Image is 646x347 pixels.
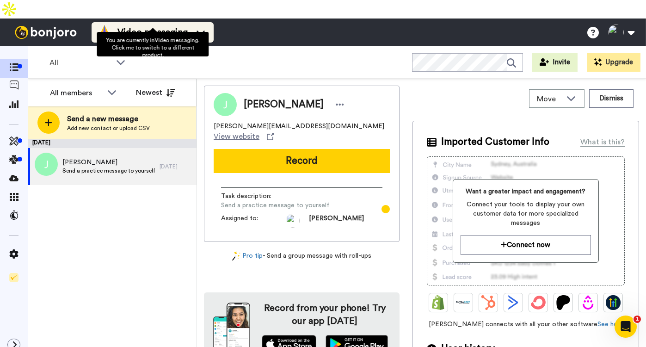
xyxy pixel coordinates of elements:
[50,87,103,99] div: All members
[221,201,329,210] span: Send a practice message to yourself
[615,316,637,338] iframe: Intercom live chat
[461,187,591,196] span: Want a greater impact and engagement?
[9,273,18,282] img: Checklist.svg
[214,131,274,142] a: View website
[35,153,58,176] img: j.png
[67,113,150,124] span: Send a new message
[214,122,384,131] span: [PERSON_NAME][EMAIL_ADDRESS][DOMAIN_NAME]
[441,135,549,149] span: Imported Customer Info
[259,302,390,328] h4: Record from your phone! Try our app [DATE]
[381,205,390,213] div: Tooltip anchor
[49,57,111,68] span: All
[587,53,640,72] button: Upgrade
[67,124,150,132] span: Add new contact or upload CSV
[461,200,591,228] span: Connect your tools to display your own customer data for more specialized messages
[427,320,625,329] span: [PERSON_NAME] connects with all your other software
[106,37,199,58] span: You are currently in Video messaging . Click me to switch to a different product.
[97,25,112,40] img: vm-color.svg
[456,295,471,310] img: Ontraport
[634,316,641,323] span: 1
[506,295,521,310] img: ActiveCampaign
[160,163,192,170] div: [DATE]
[606,295,621,310] img: GoHighLevel
[232,251,263,261] a: Pro tip
[461,235,591,255] button: Connect now
[537,93,562,105] span: Move
[214,131,259,142] span: View website
[221,214,286,228] span: Assigned to:
[431,295,446,310] img: Shopify
[286,214,300,228] img: ALV-UjU66p5HhTtm_J1LO53NWszNSJM1vx7_0VgjLi7s2nbHPnb-fMQ6IZ0OdEfSV5Lb4aeRdX5YT2CPffIszk6PPn7SbweN3...
[221,192,286,201] span: Task description :
[117,26,188,39] span: Video messaging
[214,93,237,116] img: Image of Jay
[309,214,364,228] span: [PERSON_NAME]
[532,53,578,72] button: Invite
[556,295,571,310] img: Patreon
[581,295,596,310] img: Drip
[481,295,496,310] img: Hubspot
[129,83,182,102] button: Newest
[531,295,546,310] img: ConvertKit
[214,149,390,173] button: Record
[11,26,80,39] img: bj-logo-header-white.svg
[580,136,625,148] div: What is this?
[28,139,197,148] div: [DATE]
[589,89,634,108] button: Dismiss
[232,251,240,261] img: magic-wand.svg
[204,251,400,261] div: - Send a group message with roll-ups
[597,321,623,328] a: See how
[62,158,155,167] span: [PERSON_NAME]
[244,98,324,112] span: [PERSON_NAME]
[62,167,155,174] span: Send a practice message to yourself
